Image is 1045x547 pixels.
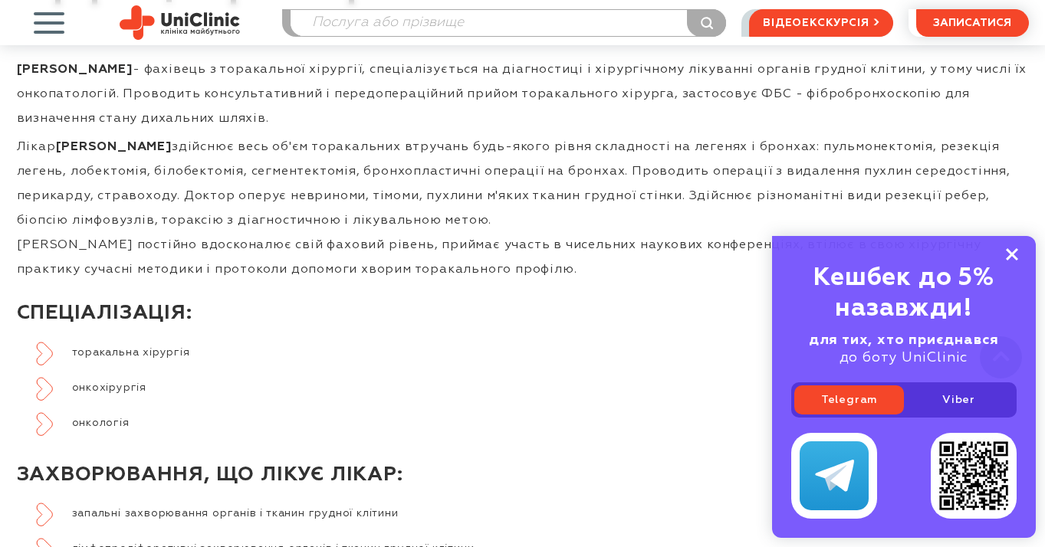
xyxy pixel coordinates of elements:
b: для тих, хто приєднався [809,333,999,347]
h3: СПЕЦІАЛІЗАЦІЯ: [17,286,1029,342]
p: - фахівець з торакальної хірургії, спеціалізується на діагностиці і хірургічному лікуванні органі... [17,57,1029,131]
span: записатися [933,18,1011,28]
li: онкологія [36,412,1029,434]
a: Viber [904,385,1014,414]
span: відеоекскурсія [763,10,869,36]
div: Кешбек до 5% назавжди! [791,263,1017,324]
button: записатися [916,9,1029,37]
strong: [PERSON_NAME] [56,141,172,153]
li: торакальна хірургія [36,342,1029,363]
li: запальні захворювання органів і тканин грудної клітини [36,503,1029,524]
a: відеоекскурсія [749,9,892,37]
input: Послуга або прізвище [291,10,726,36]
a: Telegram [794,385,904,414]
div: до боту UniClinic [791,332,1017,367]
img: Uniclinic [120,5,240,40]
p: Лікар здійснює весь об'єм торакальних втручань будь-якого рівня складності на легенях і бронхах: ... [17,135,1029,282]
strong: [PERSON_NAME] [17,64,133,76]
li: онкохірургія [36,377,1029,398]
h3: ЗАХВОРЮВАННЯ, ЩО ЛІКУЄ ЛІКАР: [17,447,1029,503]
